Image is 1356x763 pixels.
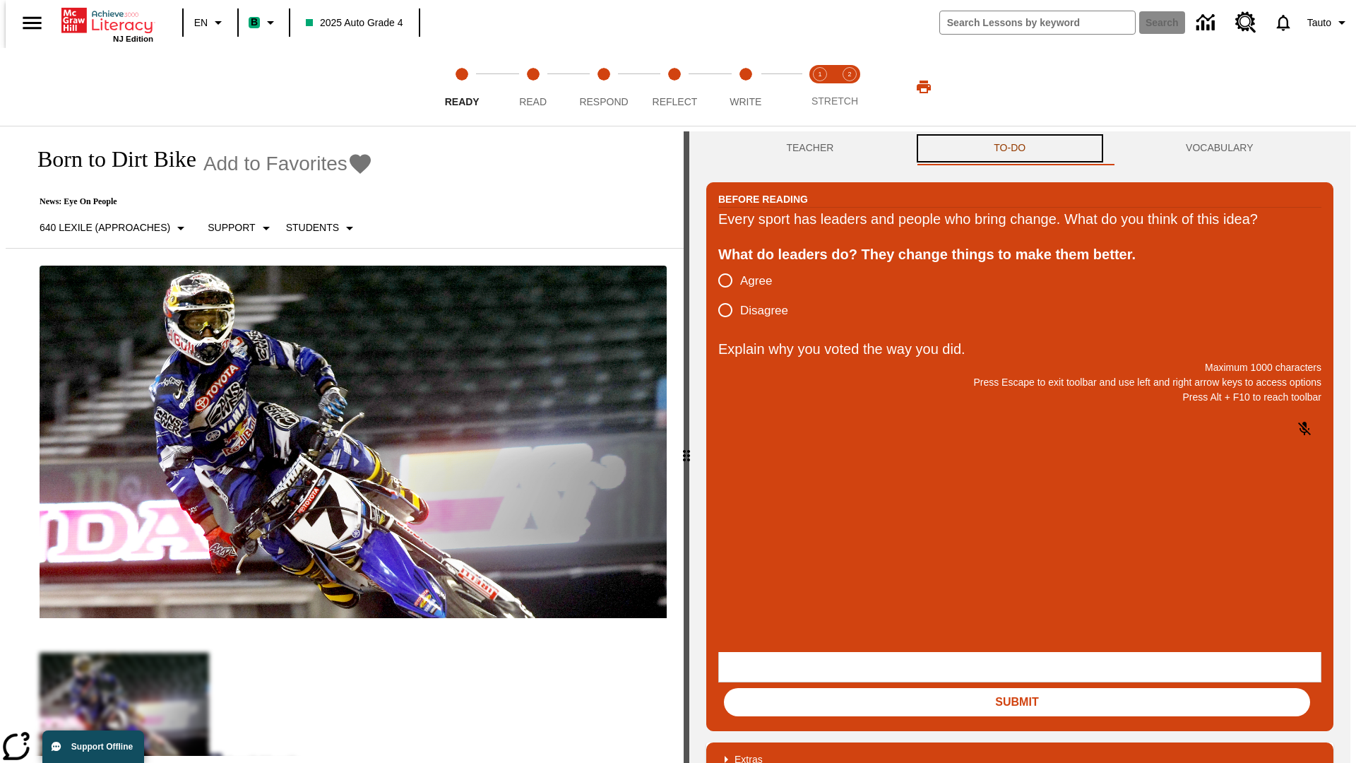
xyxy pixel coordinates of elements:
span: NJ Edition [113,35,153,43]
button: Click to activate and allow voice recognition [1287,412,1321,446]
button: Select Student [280,215,364,241]
button: Submit [724,688,1310,716]
h1: Born to Dirt Bike [23,146,196,172]
span: Ready [445,96,480,107]
img: Motocross racer James Stewart flies through the air on his dirt bike. [40,266,667,619]
h2: Before Reading [718,191,808,207]
button: VOCABULARY [1106,131,1333,165]
a: Data Center [1188,4,1227,42]
p: 640 Lexile (Approaches) [40,220,170,235]
button: Reflect step 4 of 5 [634,48,715,126]
div: Home [61,5,153,43]
div: poll [718,266,799,325]
a: Resource Center, Will open in new tab [1227,4,1265,42]
div: Press Enter or Spacebar and then press right and left arrow keys to move the slider [684,131,689,763]
span: B [251,13,258,31]
div: reading [6,131,684,756]
button: Respond step 3 of 5 [563,48,645,126]
span: Agree [740,272,772,290]
span: EN [194,16,208,30]
span: Support Offline [71,742,133,752]
div: Every sport has leaders and people who bring change. What do you think of this idea? [718,208,1321,230]
button: Stretch Respond step 2 of 2 [829,48,870,126]
p: News: Eye On People [23,196,373,207]
div: What do leaders do? They change things to make them better. [718,243,1321,266]
text: 2 [847,71,851,78]
span: Disagree [740,302,788,320]
button: Ready step 1 of 5 [421,48,503,126]
button: Open side menu [11,2,53,44]
button: Support Offline [42,731,144,763]
span: Add to Favorites [203,153,347,175]
p: Press Alt + F10 to reach toolbar [718,390,1321,405]
p: Maximum 1000 characters [718,360,1321,375]
p: Press Escape to exit toolbar and use left and right arrow keys to access options [718,375,1321,390]
button: Print [901,74,946,100]
span: 2025 Auto Grade 4 [306,16,403,30]
span: Reflect [653,96,698,107]
span: Tauto [1307,16,1331,30]
button: Stretch Read step 1 of 2 [799,48,840,126]
button: Scaffolds, Support [202,215,280,241]
p: Students [286,220,339,235]
body: Explain why you voted the way you did. Maximum 1000 characters Press Alt + F10 to reach toolbar P... [6,11,206,24]
span: Respond [579,96,628,107]
button: Profile/Settings [1302,10,1356,35]
div: activity [689,131,1350,763]
button: Add to Favorites - Born to Dirt Bike [203,151,373,176]
p: Support [208,220,255,235]
span: Read [519,96,547,107]
button: Write step 5 of 5 [705,48,787,126]
span: STRETCH [811,95,858,107]
input: search field [940,11,1135,34]
button: Select Lexile, 640 Lexile (Approaches) [34,215,195,241]
text: 1 [818,71,821,78]
button: Teacher [706,131,914,165]
button: Boost Class color is mint green. Change class color [243,10,285,35]
span: Write [730,96,761,107]
p: Explain why you voted the way you did. [718,338,1321,360]
button: TO-DO [914,131,1106,165]
a: Notifications [1265,4,1302,41]
button: Read step 2 of 5 [492,48,573,126]
div: Instructional Panel Tabs [706,131,1333,165]
button: Language: EN, Select a language [188,10,233,35]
